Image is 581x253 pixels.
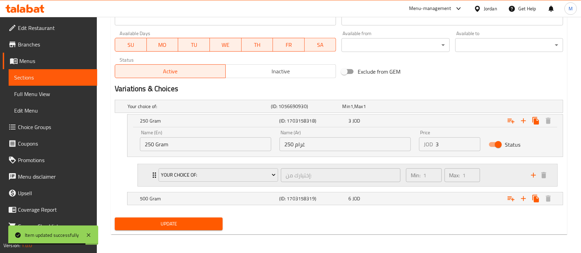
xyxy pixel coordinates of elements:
[115,84,563,94] h2: Variations & Choices
[569,5,573,12] span: M
[120,220,217,228] span: Update
[276,40,302,50] span: FR
[528,170,539,180] button: add
[138,164,557,186] div: Expand
[9,69,97,86] a: Sections
[181,40,207,50] span: TU
[128,103,268,110] h5: Your choice of:
[14,90,92,98] span: Full Menu View
[279,117,346,124] h5: (ID: 1703158318)
[225,64,336,78] button: Inactive
[436,137,480,151] input: Please enter price
[159,168,278,182] button: Your Choice Of:
[542,192,554,205] button: Delete 500 Gram
[307,40,334,50] span: SA
[353,194,360,203] span: JOD
[128,192,563,205] div: Expand
[271,103,340,110] h5: (ID: 1056690930)
[354,102,363,111] span: Max
[342,102,350,111] span: Min
[3,201,97,218] a: Coverage Report
[505,140,520,149] span: Status
[19,57,92,65] span: Menus
[244,40,271,50] span: TH
[409,4,451,13] div: Menu-management
[3,36,97,53] a: Branches
[213,40,239,50] span: WE
[150,40,176,50] span: MO
[25,231,79,239] div: Item updated successfully
[228,66,334,76] span: Inactive
[18,189,92,197] span: Upsell
[539,170,549,180] button: delete
[128,115,563,127] div: Expand
[18,172,92,181] span: Menu disclaimer
[3,218,97,234] a: Grocery Checklist
[3,53,97,69] a: Menus
[363,102,366,111] span: 1
[505,192,517,205] button: Add choice group
[140,195,276,202] h5: 500 Gram
[353,116,360,125] span: JOD
[118,66,223,76] span: Active
[115,38,147,52] button: SU
[9,102,97,119] a: Edit Menu
[18,24,92,32] span: Edit Restaurant
[505,115,517,127] button: Add choice group
[18,40,92,49] span: Branches
[21,241,32,250] span: 1.0.0
[3,168,97,185] a: Menu disclaimer
[348,116,351,125] span: 3
[147,38,179,52] button: MO
[530,192,542,205] button: Clone new choice
[18,205,92,214] span: Coverage Report
[358,67,400,76] span: Exclude from GEM
[14,106,92,115] span: Edit Menu
[3,152,97,168] a: Promotions
[342,38,449,52] div: ​
[18,123,92,131] span: Choice Groups
[3,119,97,135] a: Choice Groups
[342,103,411,110] div: ,
[3,135,97,152] a: Coupons
[424,140,433,148] p: JOD
[118,40,144,50] span: SU
[350,102,353,111] span: 1
[115,64,226,78] button: Active
[18,156,92,164] span: Promotions
[348,194,351,203] span: 6
[3,20,97,36] a: Edit Restaurant
[140,117,276,124] h5: 250 Gram
[542,115,554,127] button: Delete 250 Gram
[3,185,97,201] a: Upsell
[140,137,271,151] input: Enter name En
[484,5,497,12] div: Jordan
[115,100,563,113] div: Expand
[530,115,542,127] button: Clone new choice
[210,38,242,52] button: WE
[411,171,420,179] p: Min:
[132,161,563,189] li: Expand
[3,241,20,250] span: Version:
[18,139,92,148] span: Coupons
[305,38,336,52] button: SA
[517,192,530,205] button: Add new choice
[517,115,530,127] button: Add new choice
[279,137,411,151] input: Enter name Ar
[455,38,563,52] div: ​
[9,86,97,102] a: Full Menu View
[14,73,92,82] span: Sections
[279,195,346,202] h5: (ID: 1703158319)
[449,171,460,179] p: Max:
[242,38,273,52] button: TH
[178,38,210,52] button: TU
[273,38,305,52] button: FR
[18,222,92,230] span: Grocery Checklist
[115,218,223,230] button: Update
[161,171,275,179] span: Your Choice Of:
